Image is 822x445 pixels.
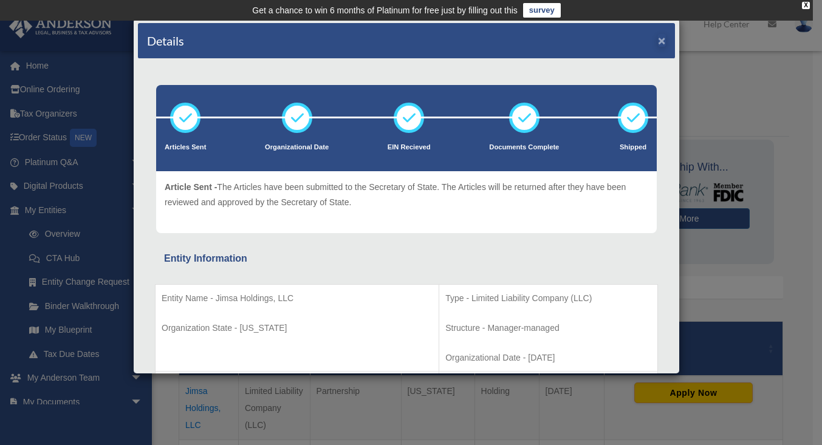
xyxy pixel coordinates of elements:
div: Entity Information [164,250,649,267]
p: Type - Limited Liability Company (LLC) [445,291,651,306]
button: × [658,34,666,47]
p: EIN Recieved [388,141,431,154]
h4: Details [147,32,184,49]
span: Article Sent - [165,182,217,192]
p: Organization State - [US_STATE] [162,321,433,336]
p: Organizational Date [265,141,329,154]
div: Get a chance to win 6 months of Platinum for free just by filling out this [252,3,518,18]
p: The Articles have been submitted to the Secretary of State. The Articles will be returned after t... [165,180,648,209]
p: Shipped [618,141,648,154]
p: Organizational Date - [DATE] [445,350,651,365]
a: survey [523,3,561,18]
p: Documents Complete [489,141,559,154]
div: close [802,2,810,9]
p: Articles Sent [165,141,206,154]
p: Structure - Manager-managed [445,321,651,336]
p: Entity Name - Jimsa Holdings, LLC [162,291,433,306]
